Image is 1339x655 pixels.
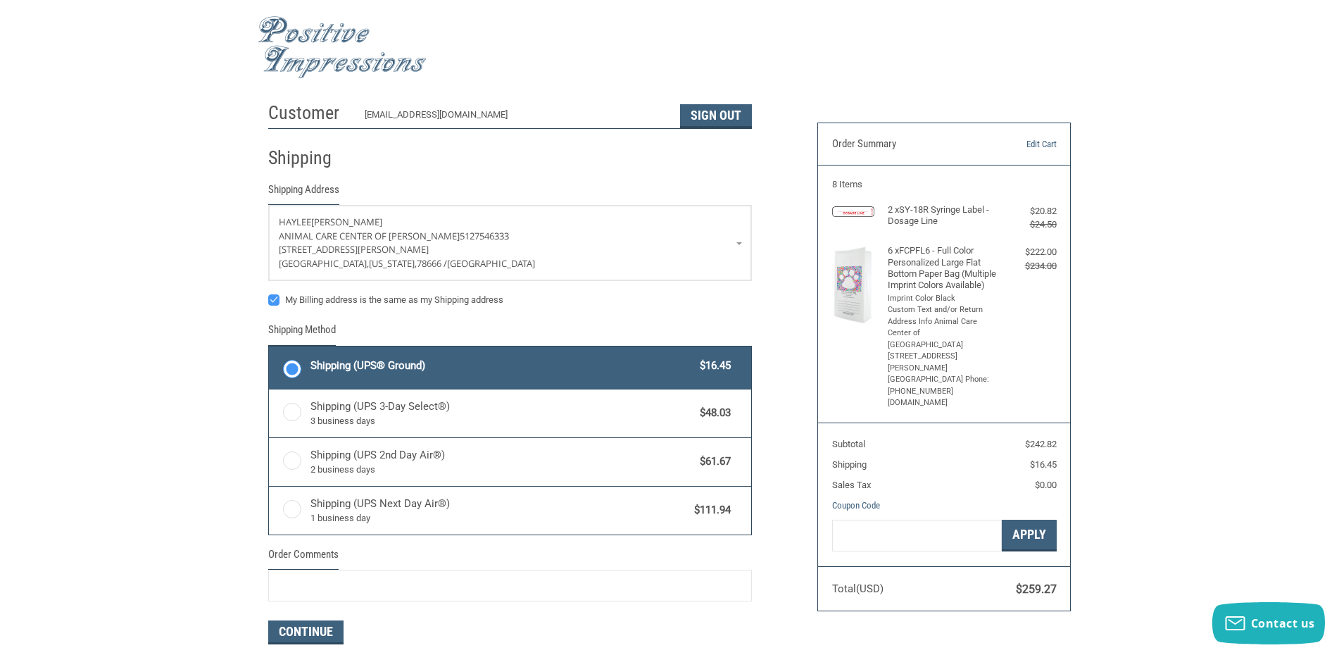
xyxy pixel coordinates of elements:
span: Shipping [832,459,867,470]
span: [PERSON_NAME] [311,216,382,228]
h4: 6 x FCPFL6 - Full Color Personalized Large Flat Bottom Paper Bag (Multiple Imprint Colors Available) [888,245,997,291]
legend: Shipping Address [268,182,339,205]
span: Shipping (UPS Next Day Air®) [310,496,688,525]
span: 3 business days [310,414,693,428]
button: Sign Out [680,104,752,128]
span: Total (USD) [832,582,884,595]
a: Coupon Code [832,500,880,511]
span: Shipping (UPS® Ground) [310,358,693,374]
div: $222.00 [1000,245,1057,259]
label: My Billing address is the same as my Shipping address [268,294,752,306]
span: Sales Tax [832,480,871,490]
span: Shipping (UPS 3-Day Select®) [310,399,693,428]
a: Edit Cart [984,137,1056,151]
div: [EMAIL_ADDRESS][DOMAIN_NAME] [365,108,667,128]
span: [US_STATE], [369,257,417,270]
span: 1 business day [310,511,688,525]
h3: 8 Items [832,179,1057,190]
h2: Customer [268,101,351,125]
span: 2 business days [310,463,693,477]
span: [GEOGRAPHIC_DATA] [447,257,535,270]
legend: Order Comments [268,547,339,570]
button: Apply [1002,520,1057,551]
img: Positive Impressions [258,16,427,79]
span: Animal Care Center of [PERSON_NAME] [279,230,460,242]
input: Gift Certificate or Coupon Code [832,520,1002,551]
span: $61.67 [693,454,731,470]
span: Haylee [279,216,311,228]
span: $259.27 [1016,582,1057,596]
h3: Order Summary [832,137,985,151]
legend: Shipping Method [268,322,336,345]
span: Shipping (UPS 2nd Day Air®) [310,447,693,477]
a: Enter or select a different address [269,206,751,280]
span: $48.03 [693,405,731,421]
span: $242.82 [1025,439,1057,449]
li: Custom Text and/or Return Address Info Animal Care Center of [GEOGRAPHIC_DATA] [STREET_ADDRESS][P... [888,304,997,409]
span: 5127546333 [460,230,509,242]
span: Subtotal [832,439,865,449]
span: 78666 / [417,257,447,270]
h4: 2 x SY-18R Syringe Label - Dosage Line [888,204,997,227]
span: [STREET_ADDRESS][PERSON_NAME] [279,243,429,256]
div: $234.00 [1000,259,1057,273]
div: $24.50 [1000,218,1057,232]
span: $111.94 [687,502,731,518]
span: Contact us [1251,616,1315,631]
button: Continue [268,620,344,644]
h2: Shipping [268,146,351,170]
span: $0.00 [1035,480,1057,490]
span: [GEOGRAPHIC_DATA], [279,257,369,270]
span: $16.45 [693,358,731,374]
div: $20.82 [1000,204,1057,218]
span: $16.45 [1030,459,1057,470]
button: Contact us [1212,602,1325,644]
li: Imprint Color Black [888,293,997,305]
